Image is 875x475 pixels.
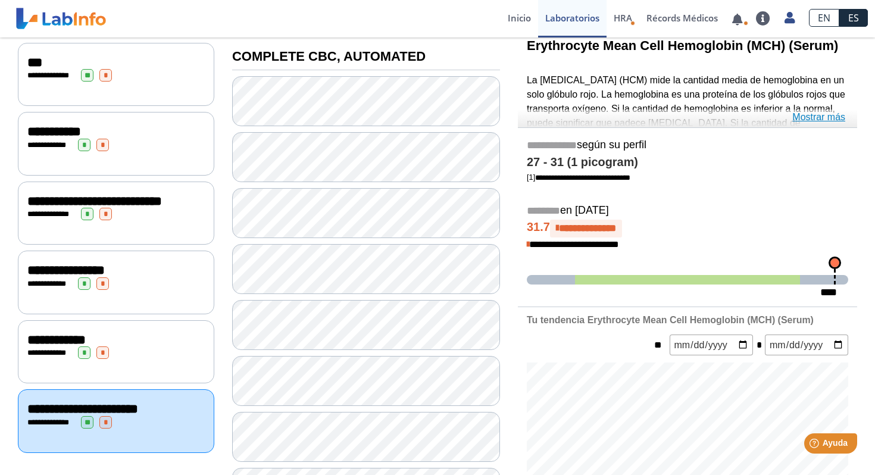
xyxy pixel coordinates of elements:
[670,335,753,355] input: mm/dd/yyyy
[232,49,426,64] b: COMPLETE CBC, AUTOMATED
[769,429,862,462] iframe: Help widget launcher
[839,9,868,27] a: ES
[527,315,814,325] b: Tu tendencia Erythrocyte Mean Cell Hemoglobin (MCH) (Serum)
[527,155,848,170] h4: 27 - 31 (1 picogram)
[792,110,845,124] a: Mostrar más
[809,9,839,27] a: EN
[614,12,632,24] span: HRA
[527,173,630,182] a: [1]
[527,139,848,152] h5: según su perfil
[765,335,848,355] input: mm/dd/yyyy
[527,38,838,53] b: Erythrocyte Mean Cell Hemoglobin (MCH) (Serum)
[527,220,848,237] h4: 31.7
[527,204,848,218] h5: en [DATE]
[527,73,848,173] p: La [MEDICAL_DATA] (HCM) mide la cantidad media de hemoglobina en un solo glóbulo rojo. La hemoglo...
